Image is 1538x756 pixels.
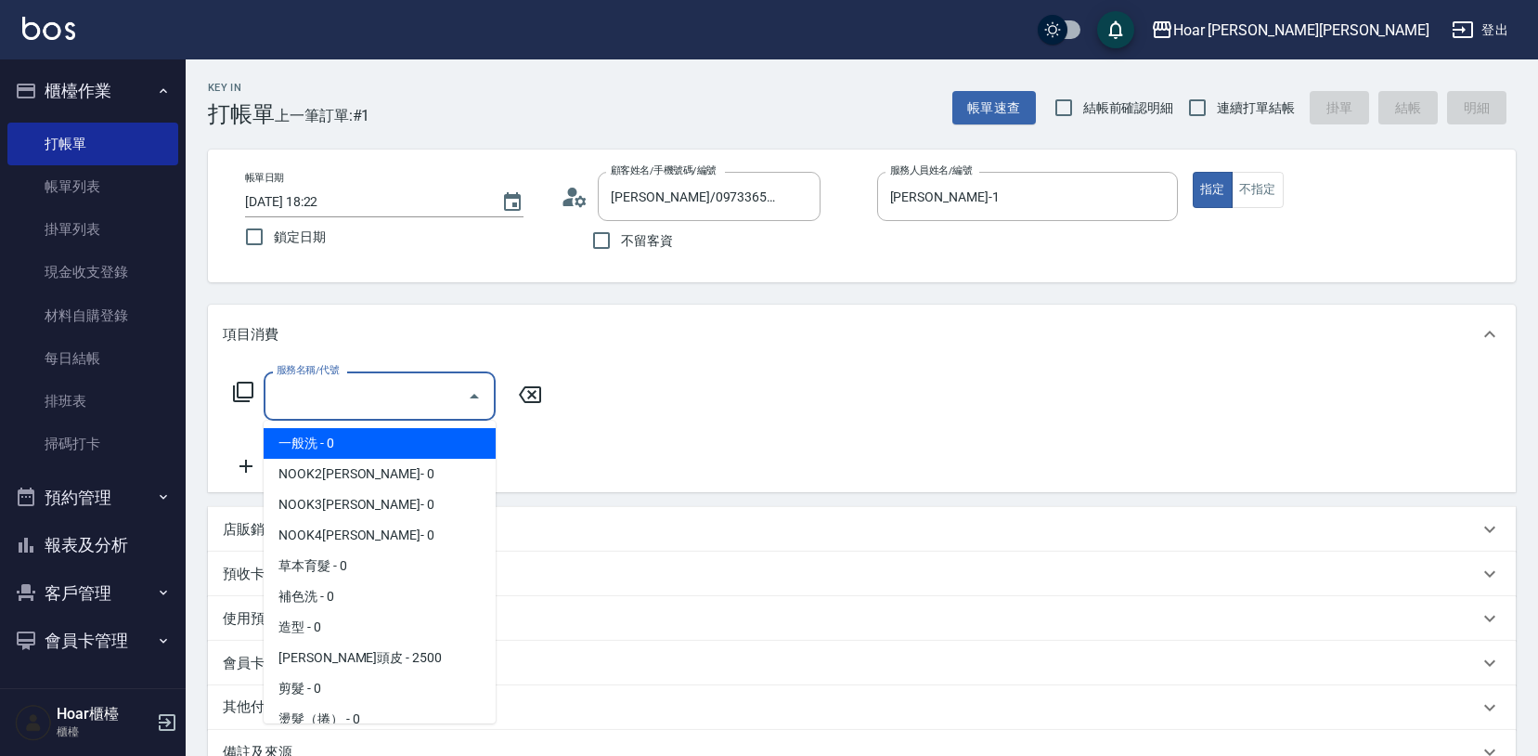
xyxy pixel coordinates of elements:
[223,520,278,540] p: 店販銷售
[208,101,275,127] h3: 打帳單
[208,641,1516,685] div: 會員卡銷售
[490,180,535,225] button: Choose date, selected date is 2025-10-15
[264,612,496,643] span: 造型 - 0
[275,104,370,127] span: 上一筆訂單:#1
[264,489,496,520] span: NOOK3[PERSON_NAME]- 0
[57,705,151,723] h5: Hoar櫃檯
[7,521,178,569] button: 報表及分析
[245,171,284,185] label: 帳單日期
[264,551,496,581] span: 草本育髮 - 0
[264,581,496,612] span: 補色洗 - 0
[264,704,496,735] span: 燙髮（捲） - 0
[208,305,1516,364] div: 項目消費
[1097,11,1134,48] button: save
[264,643,496,673] span: [PERSON_NAME]頭皮 - 2500
[7,617,178,665] button: 會員卡管理
[208,552,1516,596] div: 預收卡販賣
[1173,19,1429,42] div: Hoar [PERSON_NAME][PERSON_NAME]
[245,187,483,217] input: YYYY/MM/DD hh:mm
[7,569,178,618] button: 客戶管理
[264,673,496,704] span: 剪髮 - 0
[7,294,178,337] a: 材料自購登錄
[264,459,496,489] span: NOOK2[PERSON_NAME]- 0
[15,704,52,741] img: Person
[223,565,292,584] p: 預收卡販賣
[7,337,178,380] a: 每日結帳
[264,520,496,551] span: NOOK4[PERSON_NAME]- 0
[952,91,1036,125] button: 帳單速查
[7,380,178,423] a: 排班表
[208,82,275,94] h2: Key In
[1444,13,1516,47] button: 登出
[1083,98,1174,118] span: 結帳前確認明細
[208,685,1516,730] div: 其他付款方式入金可用餘額: 0
[264,428,496,459] span: 一般洗 - 0
[7,165,178,208] a: 帳單列表
[208,507,1516,552] div: 店販銷售
[277,363,339,377] label: 服務名稱/代號
[1193,172,1233,208] button: 指定
[1217,98,1295,118] span: 連續打單結帳
[7,67,178,115] button: 櫃檯作業
[7,208,178,251] a: 掛單列表
[7,251,178,293] a: 現金收支登錄
[1144,11,1437,49] button: Hoar [PERSON_NAME][PERSON_NAME]
[621,231,673,251] span: 不留客資
[1232,172,1284,208] button: 不指定
[611,163,717,177] label: 顧客姓名/手機號碼/編號
[22,17,75,40] img: Logo
[274,228,326,247] span: 鎖定日期
[459,382,489,411] button: Close
[7,123,178,165] a: 打帳單
[7,423,178,465] a: 掃碼打卡
[223,609,292,629] p: 使用預收卡
[890,163,972,177] label: 服務人員姓名/編號
[7,474,178,522] button: 預約管理
[223,697,394,718] p: 其他付款方式
[208,596,1516,641] div: 使用預收卡
[223,325,278,345] p: 項目消費
[57,723,151,740] p: 櫃檯
[223,654,292,673] p: 會員卡銷售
